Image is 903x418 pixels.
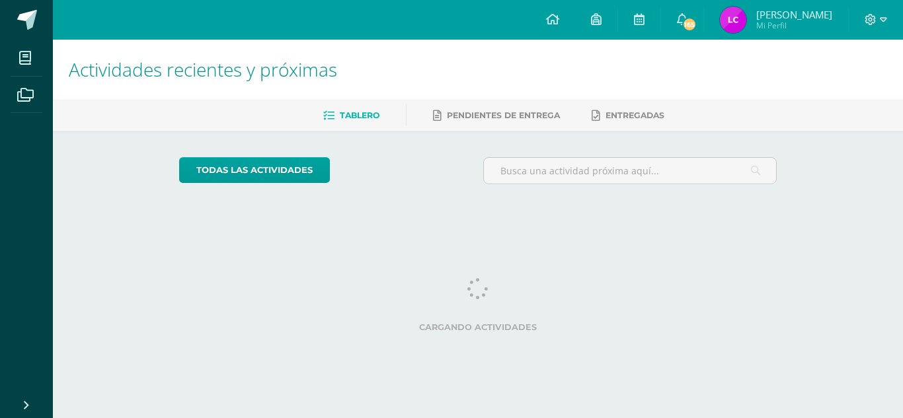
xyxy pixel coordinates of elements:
[340,110,379,120] span: Tablero
[606,110,664,120] span: Entregadas
[179,157,330,183] a: todas las Actividades
[682,17,697,32] span: 165
[484,158,777,184] input: Busca una actividad próxima aquí...
[592,105,664,126] a: Entregadas
[756,20,832,31] span: Mi Perfil
[433,105,560,126] a: Pendientes de entrega
[69,57,337,82] span: Actividades recientes y próximas
[179,322,777,332] label: Cargando actividades
[756,8,832,21] span: [PERSON_NAME]
[447,110,560,120] span: Pendientes de entrega
[720,7,746,33] img: ac132aff875490498fecefbbb0ba32bd.png
[323,105,379,126] a: Tablero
